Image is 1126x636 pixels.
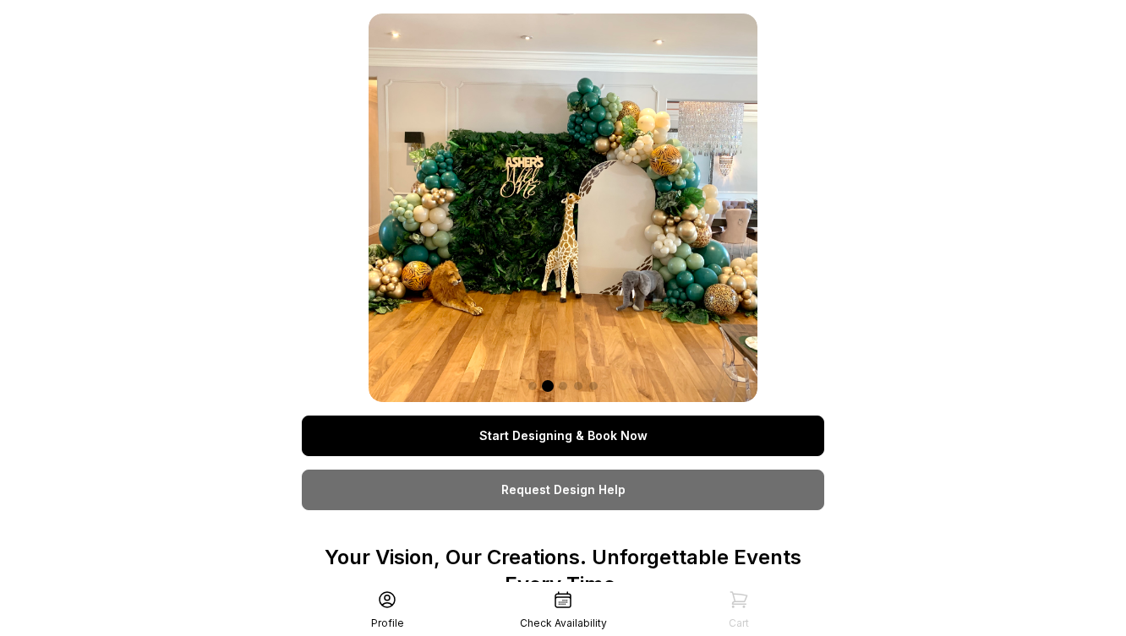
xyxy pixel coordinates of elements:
p: Your Vision, Our Creations. Unforgettable Events Every Time. [302,544,824,598]
div: Profile [371,617,404,630]
a: Request Design Help [302,470,824,510]
div: Cart [729,617,749,630]
a: Start Designing & Book Now [302,416,824,456]
div: Check Availability [520,617,607,630]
